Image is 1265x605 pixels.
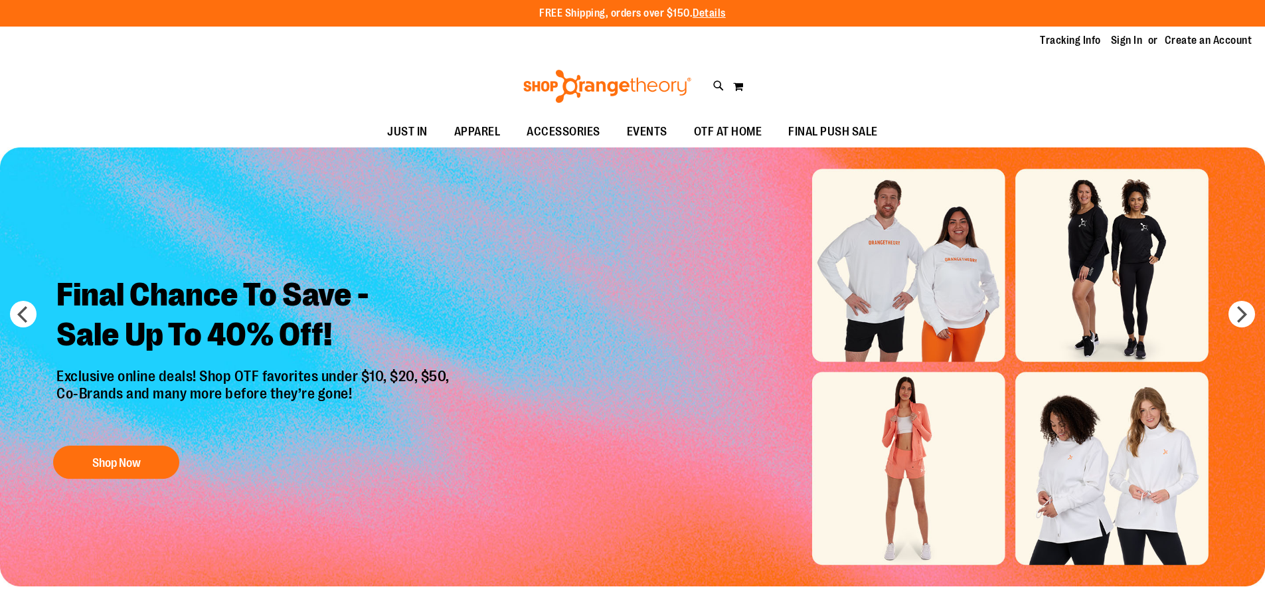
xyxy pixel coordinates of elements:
span: EVENTS [627,117,667,147]
p: FREE Shipping, orders over $150. [539,6,726,21]
span: OTF AT HOME [694,117,762,147]
a: Sign In [1111,33,1143,48]
span: APPAREL [454,117,501,147]
a: Final Chance To Save -Sale Up To 40% Off! Exclusive online deals! Shop OTF favorites under $10, $... [46,265,463,486]
a: Create an Account [1165,33,1252,48]
a: FINAL PUSH SALE [775,117,891,147]
a: OTF AT HOME [681,117,776,147]
a: EVENTS [614,117,681,147]
span: ACCESSORIES [527,117,600,147]
h2: Final Chance To Save - Sale Up To 40% Off! [46,265,463,368]
a: JUST IN [374,117,441,147]
button: next [1228,301,1255,327]
a: APPAREL [441,117,514,147]
img: Shop Orangetheory [521,70,693,103]
a: Tracking Info [1040,33,1101,48]
a: Details [693,7,726,19]
span: FINAL PUSH SALE [788,117,878,147]
button: Shop Now [53,446,179,479]
button: prev [10,301,37,327]
a: ACCESSORIES [513,117,614,147]
p: Exclusive online deals! Shop OTF favorites under $10, $20, $50, Co-Brands and many more before th... [46,368,463,433]
span: JUST IN [387,117,428,147]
